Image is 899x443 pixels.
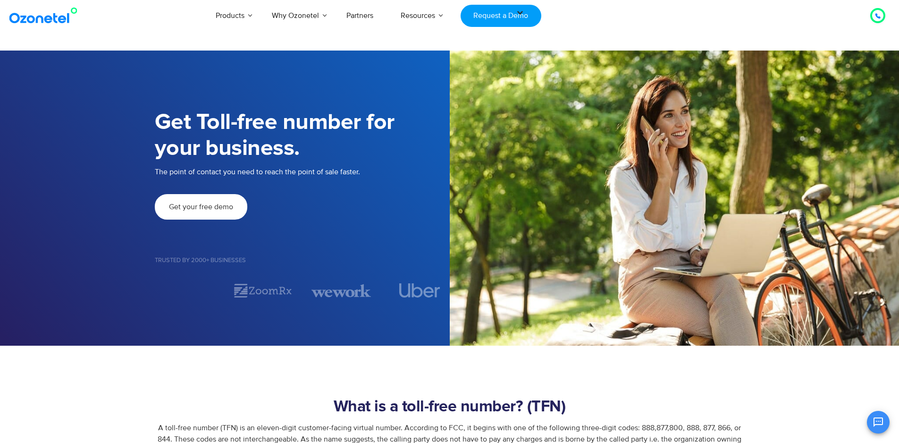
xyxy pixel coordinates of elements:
[155,282,450,299] div: Image Carousel
[155,285,214,296] div: 1 / 7
[867,411,890,434] button: Open chat
[390,283,449,298] div: 4 / 7
[155,110,450,162] h1: Get Toll-free number for your business.
[155,257,450,264] h5: Trusted by 2000+ Businesses
[233,282,293,299] div: 2 / 7
[155,194,247,220] a: Get your free demo
[169,203,233,211] span: Get your free demo
[311,282,371,299] div: 3 / 7
[155,398,745,417] h2: What is a toll-free number? (TFN)
[461,5,541,27] a: Request a Demo
[155,166,450,178] p: The point of contact you need to reach the point of sale faster.
[233,282,293,299] img: zoomrx.svg
[399,283,440,298] img: uber.svg
[311,282,371,299] img: wework.svg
